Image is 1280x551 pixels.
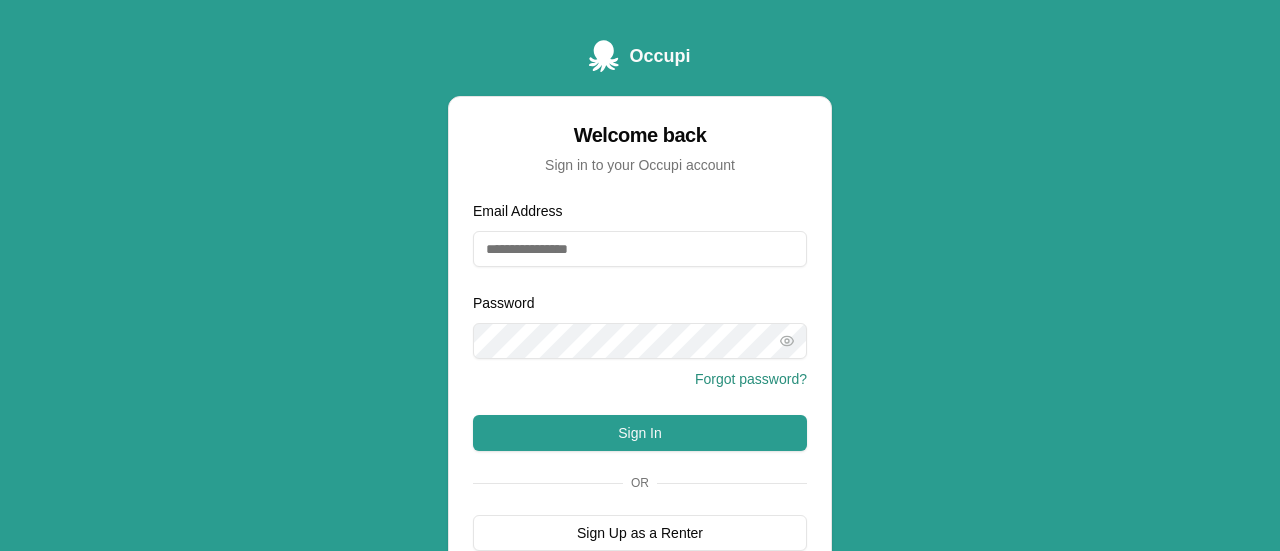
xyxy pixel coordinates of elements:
button: Sign Up as a Renter [473,515,807,551]
a: Occupi [589,40,690,72]
span: Occupi [629,42,690,70]
div: Sign in to your Occupi account [473,155,807,175]
span: Or [623,475,657,491]
div: Welcome back [473,121,807,149]
button: Forgot password? [695,369,807,389]
button: Sign In [473,415,807,451]
label: Email Address [473,203,562,219]
label: Password [473,295,534,311]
